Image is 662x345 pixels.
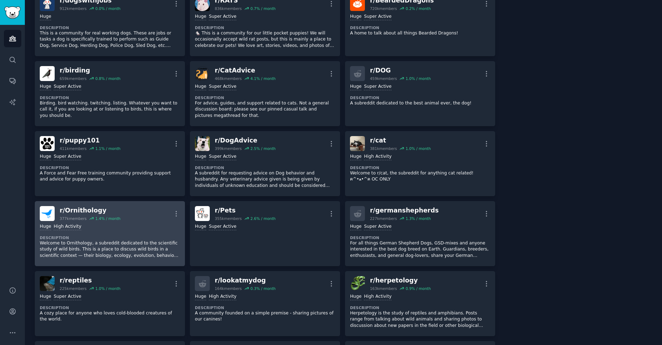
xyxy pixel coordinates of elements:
[215,66,275,75] div: r/ CatAdvice
[406,216,431,221] div: 1.3 % / month
[60,76,87,81] div: 659k members
[40,223,51,230] div: Huge
[195,293,206,300] div: Huge
[251,216,276,221] div: 2.6 % / month
[40,170,180,183] p: A Force and Fear Free training community providing support and advice for puppy owners.
[209,223,236,230] div: Super Active
[209,83,236,90] div: Super Active
[370,206,439,215] div: r/ germanshepherds
[345,271,495,336] a: herpetologyr/herpetology163kmembers0.9% / monthHugeHigh ActivityDescriptionHerpetology is the stu...
[40,235,180,240] dt: Description
[40,66,55,81] img: birding
[370,216,397,221] div: 227k members
[251,6,276,11] div: 0.7 % / month
[350,83,361,90] div: Huge
[406,76,431,81] div: 1.0 % / month
[350,95,490,100] dt: Description
[195,30,335,49] p: 🐁 This is a community for our little pocket puppies! We will occasionally accept wild rat posts, ...
[40,136,55,151] img: puppy101
[215,76,242,81] div: 468k members
[350,305,490,310] dt: Description
[40,30,180,49] p: This is a community for real working dogs. These are jobs or tasks a dog is specifically trained ...
[215,146,242,151] div: 399k members
[60,6,87,11] div: 912k members
[370,6,397,11] div: 720k members
[95,76,120,81] div: 0.8 % / month
[406,146,431,151] div: 1.0 % / month
[215,276,275,285] div: r/ lookatmydog
[35,201,185,266] a: Ornithologyr/Ornithology377kmembers1.4% / monthHugeHigh ActivityDescriptionWelcome to Ornithology...
[35,271,185,336] a: reptilesr/reptiles225kmembers1.0% / monthHugeSuper ActiveDescriptionA cozy place for anyone who l...
[60,146,87,151] div: 411k members
[195,136,210,151] img: DogAdvice
[190,61,340,126] a: CatAdvicer/CatAdvice468kmembers4.1% / monthHugeSuper ActiveDescriptionFor advice, guides, and sup...
[40,293,51,300] div: Huge
[195,95,335,100] dt: Description
[406,286,431,291] div: 0.9 % / month
[345,201,495,266] a: r/germanshepherds227kmembers1.3% / monthHugeSuper ActiveDescriptionFor all things German Shepherd...
[40,95,180,100] dt: Description
[40,25,180,30] dt: Description
[54,293,81,300] div: Super Active
[60,286,87,291] div: 225k members
[251,146,276,151] div: 2.5 % / month
[195,170,335,189] p: A subreddit for requesting advice on Dog behavior and husbandry. Any veterinary advice given is b...
[350,25,490,30] dt: Description
[40,206,55,221] img: Ornithology
[350,240,490,259] p: For all things German Shepherd Dogs, GSD-mixes and anyone interested in the best dog breed on Ear...
[215,286,242,291] div: 164k members
[35,131,185,196] a: puppy101r/puppy101411kmembers1.1% / monthHugeSuper ActiveDescriptionA Force and Fear Free trainin...
[350,223,361,230] div: Huge
[350,170,490,183] p: Welcome to r/cat, the subreddit for anything cat related! ฅ^•ﻌ•^ฅ OC ONLY
[190,271,340,336] a: r/lookatmydog164kmembers0.3% / monthHugeHigh ActivityDescriptionA community founded on a simple p...
[251,76,276,81] div: 4.1 % / month
[40,240,180,259] p: Welcome to Ornithology, a subreddit dedicated to the scientific study of wild birds. This is a pl...
[60,136,120,145] div: r/ puppy101
[406,6,431,11] div: 0.2 % / month
[40,100,180,119] p: Birding. bird watching. twitching. listing. Whatever you want to call it, if you are looking at o...
[40,83,51,90] div: Huge
[195,223,206,230] div: Huge
[54,153,81,160] div: Super Active
[350,165,490,170] dt: Description
[350,310,490,329] p: Herpetology is the study of reptiles and amphibians. Posts range from talking about wild animals ...
[195,165,335,170] dt: Description
[95,6,120,11] div: 0.0 % / month
[195,100,335,119] p: For advice, guides, and support related to cats. Not a general discussion board: please see our p...
[195,14,206,20] div: Huge
[60,206,120,215] div: r/ Ornithology
[195,206,210,221] img: Pets
[95,216,120,221] div: 1.4 % / month
[190,201,340,266] a: Petsr/Pets355kmembers2.6% / monthHugeSuper Active
[370,286,397,291] div: 163k members
[364,14,392,20] div: Super Active
[60,216,87,221] div: 377k members
[364,153,392,160] div: High Activity
[364,223,392,230] div: Super Active
[350,30,490,37] p: A home to talk about all things Bearded Dragons!
[40,14,51,20] div: Huge
[209,293,236,300] div: High Activity
[195,25,335,30] dt: Description
[350,14,361,20] div: Huge
[40,276,55,291] img: reptiles
[345,131,495,196] a: catr/cat381kmembers1.0% / monthHugeHigh ActivityDescriptionWelcome to r/cat, the subreddit for an...
[40,310,180,323] p: A cozy place for anyone who loves cold-blooded creatures of the world.
[195,83,206,90] div: Huge
[251,286,276,291] div: 0.3 % / month
[190,131,340,196] a: DogAdvicer/DogAdvice399kmembers2.5% / monthHugeSuper ActiveDescriptionA subreddit for requesting ...
[215,136,275,145] div: r/ DogAdvice
[345,61,495,126] a: r/DOG459kmembers1.0% / monthHugeSuper ActiveDescriptionA subreddit dedicated to the best animal e...
[370,146,397,151] div: 381k members
[350,235,490,240] dt: Description
[195,153,206,160] div: Huge
[40,153,51,160] div: Huge
[40,165,180,170] dt: Description
[195,310,335,323] p: A community founded on a simple premise - sharing pictures of our canines!
[364,83,392,90] div: Super Active
[350,136,365,151] img: cat
[350,293,361,300] div: Huge
[40,305,180,310] dt: Description
[35,61,185,126] a: birdingr/birding659kmembers0.8% / monthHugeSuper ActiveDescriptionBirding. bird watching. twitchi...
[60,66,120,75] div: r/ birding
